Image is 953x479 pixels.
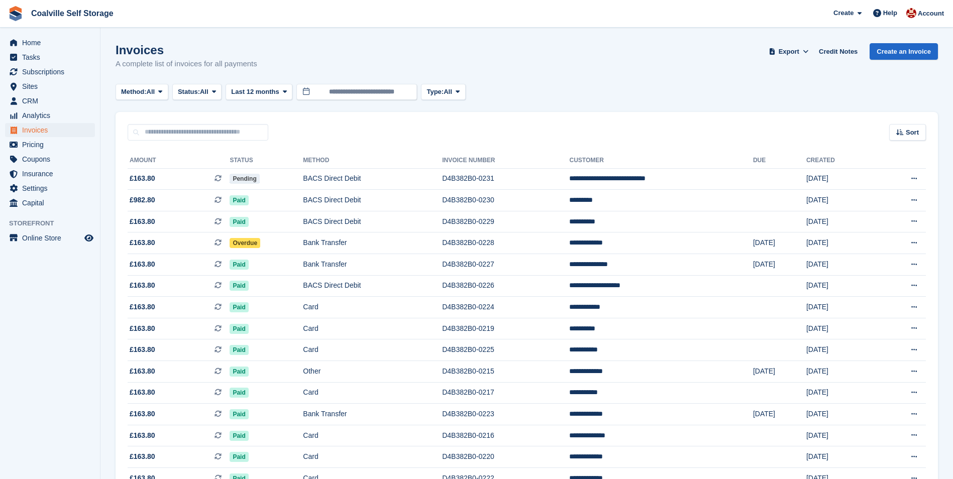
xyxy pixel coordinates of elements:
td: D4B382B0-0216 [442,425,569,446]
button: Last 12 months [226,84,292,100]
span: Paid [230,195,248,205]
td: [DATE] [806,382,875,404]
span: Analytics [22,108,82,123]
td: D4B382B0-0226 [442,275,569,297]
td: D4B382B0-0219 [442,318,569,339]
td: D4B382B0-0220 [442,446,569,468]
span: Pending [230,174,259,184]
span: £163.80 [130,323,155,334]
span: Paid [230,367,248,377]
button: Method: All [116,84,168,100]
td: D4B382B0-0228 [442,232,569,254]
span: £163.80 [130,280,155,291]
td: [DATE] [753,232,806,254]
td: [DATE] [753,404,806,425]
a: menu [5,138,95,152]
span: Method: [121,87,147,97]
span: CRM [22,94,82,108]
span: Help [883,8,897,18]
span: £163.80 [130,409,155,419]
span: Type: [427,87,444,97]
a: menu [5,181,95,195]
td: Card [303,446,442,468]
td: D4B382B0-0217 [442,382,569,404]
span: Paid [230,409,248,419]
span: Coupons [22,152,82,166]
span: Settings [22,181,82,195]
td: Bank Transfer [303,232,442,254]
a: menu [5,152,95,166]
td: BACS Direct Debit [303,211,442,232]
span: Overdue [230,238,260,248]
span: Last 12 months [231,87,279,97]
button: Type: All [421,84,465,100]
td: D4B382B0-0225 [442,339,569,361]
img: Hannah Milner [906,8,916,18]
td: [DATE] [753,254,806,276]
td: [DATE] [806,446,875,468]
td: [DATE] [806,168,875,190]
button: Export [767,43,811,60]
span: Sites [22,79,82,93]
span: Status: [178,87,200,97]
span: Invoices [22,123,82,137]
span: £163.80 [130,173,155,184]
span: Paid [230,452,248,462]
span: Paid [230,388,248,398]
a: Create an Invoice [870,43,938,60]
th: Method [303,153,442,169]
span: Sort [906,128,919,138]
span: All [147,87,155,97]
span: £163.80 [130,216,155,227]
a: Preview store [83,232,95,244]
span: £163.80 [130,451,155,462]
span: Paid [230,260,248,270]
span: All [200,87,208,97]
th: Invoice Number [442,153,569,169]
span: £163.80 [130,344,155,355]
th: Customer [569,153,753,169]
span: Paid [230,281,248,291]
span: Paid [230,302,248,312]
span: Paid [230,345,248,355]
span: Storefront [9,218,100,228]
span: Pricing [22,138,82,152]
span: Paid [230,324,248,334]
td: Card [303,382,442,404]
th: Amount [128,153,230,169]
a: menu [5,36,95,50]
td: D4B382B0-0227 [442,254,569,276]
td: BACS Direct Debit [303,168,442,190]
a: menu [5,50,95,64]
span: Subscriptions [22,65,82,79]
span: Paid [230,217,248,227]
td: [DATE] [806,232,875,254]
a: Coalville Self Storage [27,5,118,22]
td: [DATE] [806,404,875,425]
td: Other [303,361,442,383]
a: menu [5,79,95,93]
td: [DATE] [753,361,806,383]
span: £163.80 [130,366,155,377]
td: [DATE] [806,425,875,446]
td: D4B382B0-0231 [442,168,569,190]
td: D4B382B0-0224 [442,297,569,318]
td: D4B382B0-0223 [442,404,569,425]
td: D4B382B0-0230 [442,190,569,211]
span: Online Store [22,231,82,245]
span: £163.80 [130,302,155,312]
td: [DATE] [806,211,875,232]
td: Card [303,318,442,339]
td: Bank Transfer [303,404,442,425]
th: Created [806,153,875,169]
th: Status [230,153,303,169]
button: Status: All [172,84,222,100]
span: Insurance [22,167,82,181]
span: £163.80 [130,430,155,441]
span: Home [22,36,82,50]
span: Tasks [22,50,82,64]
td: [DATE] [806,318,875,339]
td: [DATE] [806,275,875,297]
td: [DATE] [806,339,875,361]
span: All [444,87,452,97]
